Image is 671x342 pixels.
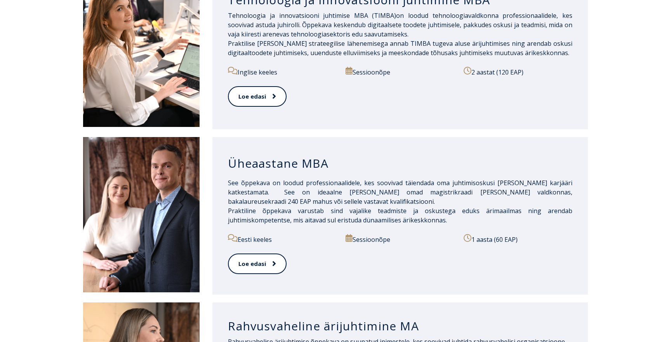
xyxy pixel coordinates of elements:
[346,234,454,244] p: Sessioonõpe
[228,11,396,20] span: Tehnoloogia ja innovatsiooni juhtimise MBA (TIMBA)
[83,137,200,292] img: DSC_1995
[464,67,572,77] p: 2 aastat (120 EAP)
[228,86,287,107] a: Loe edasi
[228,39,572,57] span: Praktilise [PERSON_NAME] strateegilise lähenemisega annab TIMBA tugeva aluse ärijuhtimises ning a...
[228,156,572,171] h3: Üheaastane MBA
[228,319,572,333] h3: Rahvusvaheline ärijuhtimine MA
[228,234,337,244] p: Eesti keeles
[228,253,287,274] a: Loe edasi
[464,234,572,244] p: 1 aasta (60 EAP)
[228,11,572,38] span: on loodud tehnoloogiavaldkonna professionaalidele, kes soovivad astuda juhirolli. Õppekava kesken...
[228,207,572,224] span: Praktiline õppekava varustab sind vajalike teadmiste ja oskustega eduks ärimaailmas ning arendab ...
[228,67,337,77] p: Inglise keeles
[346,67,454,77] p: Sessioonõpe
[228,179,572,206] span: See õppekava on loodud professionaalidele, kes soovivad täiendada oma juhtimisoskusi [PERSON_NAME...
